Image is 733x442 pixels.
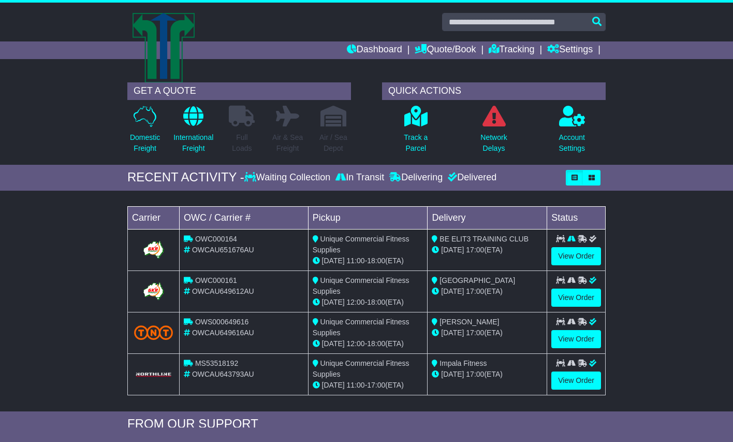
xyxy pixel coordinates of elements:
a: InternationalFreight [173,105,214,160]
a: View Order [551,372,601,390]
div: - (ETA) [313,297,423,308]
div: (ETA) [432,245,543,255]
a: Tracking [489,41,534,59]
span: [GEOGRAPHIC_DATA] [439,276,515,284]
a: Dashboard [347,41,402,59]
p: International Freight [173,132,213,154]
span: OWCAU651676AU [192,246,254,254]
span: 17:00 [466,287,484,295]
span: BE ELIT3 TRAINING CLUB [439,235,529,243]
p: Air / Sea Depot [319,132,347,154]
div: - (ETA) [313,380,423,391]
span: Impala Fitness [439,359,487,367]
a: NetworkDelays [480,105,507,160]
a: Settings [547,41,593,59]
img: GetCarrierServiceLogo [141,281,165,302]
span: [PERSON_NAME] [439,318,499,326]
span: [DATE] [322,339,345,348]
span: [DATE] [322,256,345,265]
span: 17:00 [466,329,484,337]
span: 11:00 [347,381,365,389]
p: Account Settings [559,132,585,154]
div: GET A QUOTE [127,82,351,100]
p: Full Loads [229,132,255,154]
img: GetCarrierServiceLogo [134,372,173,378]
span: 17:00 [367,381,385,389]
span: 17:00 [466,246,484,254]
span: OWCAU649616AU [192,329,254,337]
div: Delivered [445,172,496,183]
p: Track a Parcel [404,132,428,154]
span: Unique Commercial Fitness Supplies [313,318,409,337]
span: Unique Commercial Fitness Supplies [313,276,409,295]
span: [DATE] [441,246,464,254]
div: Delivering [387,172,445,183]
span: 17:00 [466,370,484,378]
img: TNT_Domestic.png [134,325,173,339]
td: Pickup [308,206,428,229]
span: OWCAU649612AU [192,287,254,295]
div: - (ETA) [313,255,423,266]
a: View Order [551,247,601,265]
span: OWC000161 [195,276,237,284]
div: RECENT ACTIVITY - [127,170,244,185]
span: [DATE] [322,298,345,306]
div: In Transit [333,172,387,183]
a: DomesticFreight [129,105,160,160]
span: OWC000164 [195,235,237,243]
span: 12:00 [347,339,365,348]
span: OWS000649616 [195,318,249,326]
div: Waiting Collection [244,172,333,183]
span: [DATE] [441,329,464,337]
span: Unique Commercial Fitness Supplies [313,359,409,378]
a: View Order [551,330,601,348]
a: Quote/Book [415,41,476,59]
p: Air & Sea Freight [272,132,303,154]
a: Track aParcel [403,105,428,160]
span: [DATE] [441,287,464,295]
a: AccountSettings [558,105,585,160]
span: [DATE] [441,370,464,378]
div: (ETA) [432,286,543,297]
td: Delivery [428,206,547,229]
img: GetCarrierServiceLogo [141,239,165,260]
div: FROM OUR SUPPORT [127,417,606,432]
span: 18:00 [367,256,385,265]
p: Network Delays [480,132,507,154]
span: 18:00 [367,339,385,348]
div: (ETA) [432,369,543,380]
td: Carrier [128,206,180,229]
span: 11:00 [347,256,365,265]
div: (ETA) [432,327,543,338]
span: OWCAU643793AU [192,370,254,378]
td: OWC / Carrier # [180,206,309,229]
span: 12:00 [347,298,365,306]
a: View Order [551,289,601,307]
div: - (ETA) [313,338,423,349]
div: QUICK ACTIONS [382,82,606,100]
p: Domestic Freight [130,132,160,154]
span: Unique Commercial Fitness Supplies [313,235,409,254]
span: MS53518192 [195,359,238,367]
td: Status [547,206,606,229]
span: [DATE] [322,381,345,389]
span: 18:00 [367,298,385,306]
